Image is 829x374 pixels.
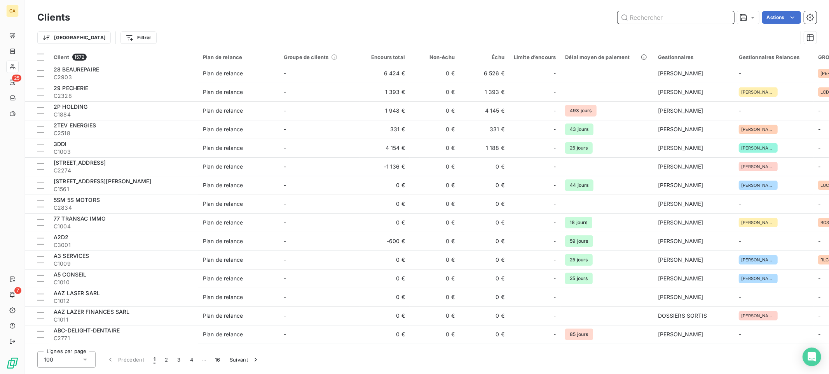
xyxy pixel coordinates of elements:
[410,344,459,362] td: 0 €
[203,331,243,338] div: Plan de relance
[739,294,741,300] span: -
[360,120,410,139] td: 331 €
[410,325,459,344] td: 0 €
[410,120,459,139] td: 0 €
[741,220,775,225] span: [PERSON_NAME]
[54,234,69,240] span: A2D2
[741,90,775,94] span: [PERSON_NAME]
[203,200,243,208] div: Plan de relance
[54,141,67,147] span: 3DDI
[459,250,509,269] td: 0 €
[360,232,410,250] td: -600 €
[658,275,703,282] span: [PERSON_NAME]
[54,122,96,129] span: 2TEV ENERGIES
[54,167,194,174] span: C2274
[284,182,286,188] span: -
[459,157,509,176] td: 0 €
[741,164,775,169] span: [PERSON_NAME]
[54,297,194,305] span: C1012
[410,83,459,101] td: 0 €
[203,237,243,245] div: Plan de relance
[739,70,741,77] span: -
[414,54,455,60] div: Non-échu
[410,306,459,325] td: 0 €
[565,329,593,340] span: 85 jours
[553,70,556,77] span: -
[54,308,129,315] span: AAZ LAZER FINANCES SARL
[360,139,410,157] td: 4 154 €
[459,83,509,101] td: 1 393 €
[54,204,194,212] span: C2834
[203,88,243,96] div: Plan de relance
[54,159,106,166] span: [STREET_ADDRESS]
[741,127,775,132] span: [PERSON_NAME]
[818,238,820,244] span: -
[54,327,120,334] span: ABC-DELIGHT-DENTAIRE
[54,148,194,156] span: C1003
[203,70,243,77] div: Plan de relance
[54,260,194,268] span: C1009
[658,238,703,244] span: [PERSON_NAME]
[658,312,707,319] span: DOSSIERS SORTIS
[54,334,194,342] span: C2771
[284,312,286,319] span: -
[739,200,741,207] span: -
[360,213,410,232] td: 0 €
[553,144,556,152] span: -
[173,351,185,368] button: 3
[54,92,194,100] span: C2328
[410,213,459,232] td: 0 €
[658,54,730,60] div: Gestionnaires
[54,252,89,259] span: A3 SERVICES
[360,83,410,101] td: 1 393 €
[160,351,173,368] button: 2
[54,215,106,222] span: 77 TRANSAC IMMO
[360,64,410,83] td: 6 424 €
[820,257,829,262] span: RLG
[803,348,821,366] div: Open Intercom Messenger
[410,64,459,83] td: 0 €
[54,73,194,81] span: C2903
[12,75,21,82] span: 25
[459,176,509,195] td: 0 €
[225,351,264,368] button: Suivant
[658,294,703,300] span: [PERSON_NAME]
[54,278,194,286] span: C1010
[37,10,70,24] h3: Clients
[284,89,286,95] span: -
[741,313,775,318] span: [PERSON_NAME]
[203,144,243,152] div: Plan de relance
[818,200,820,207] span: -
[6,5,19,17] div: CA
[410,176,459,195] td: 0 €
[565,254,592,266] span: 25 jours
[203,256,243,264] div: Plan de relance
[54,66,99,73] span: 28 BEAUREPAIRE
[565,235,593,247] span: 59 jours
[360,250,410,269] td: 0 €
[410,195,459,213] td: 0 €
[459,325,509,344] td: 0 €
[102,351,149,368] button: Précédent
[658,89,703,95] span: [PERSON_NAME]
[410,269,459,288] td: 0 €
[739,107,741,114] span: -
[658,126,703,132] span: [PERSON_NAME]
[54,103,88,110] span: 2P HOLDING
[360,157,410,176] td: -1 136 €
[54,290,100,296] span: AAZ LASER SARL
[360,344,410,362] td: 0 €
[54,185,194,193] span: C1561
[203,181,243,189] div: Plan de relance
[410,288,459,306] td: 0 €
[54,271,87,278] span: A5 CONSEIL
[410,232,459,250] td: 0 €
[553,107,556,115] span: -
[410,250,459,269] td: 0 €
[198,353,210,366] span: …
[658,163,703,170] span: [PERSON_NAME]
[459,195,509,213] td: 0 €
[203,293,243,301] div: Plan de relance
[459,101,509,120] td: 4 145 €
[464,54,504,60] div: Échu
